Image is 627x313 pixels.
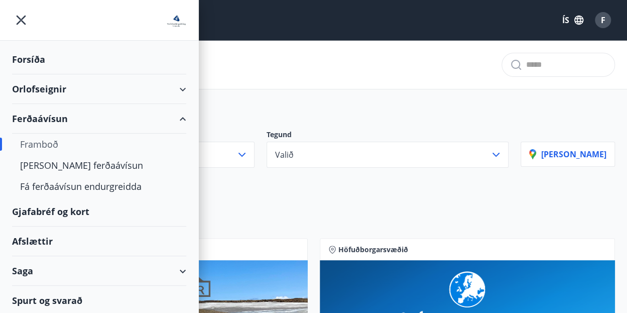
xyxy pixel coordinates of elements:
[12,227,186,256] div: Afslættir
[12,197,186,227] div: Gjafabréf og kort
[20,176,178,197] div: Fá ferðaávísun endurgreidda
[267,130,509,142] p: Tegund
[521,142,615,167] button: [PERSON_NAME]
[20,134,178,155] div: Framboð
[601,15,605,26] span: F
[12,74,186,104] div: Orlofseignir
[267,142,509,168] button: Valið
[338,245,408,255] span: Höfuðborgarsvæðið
[12,256,186,286] div: Saga
[275,149,294,160] span: Valið
[529,149,606,160] p: [PERSON_NAME]
[12,45,186,74] div: Forsíða
[12,11,30,29] button: menu
[12,104,186,134] div: Ferðaávísun
[20,155,178,176] div: [PERSON_NAME] ferðaávísun
[591,8,615,32] button: F
[166,11,186,31] img: union_logo
[557,11,589,29] button: ÍS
